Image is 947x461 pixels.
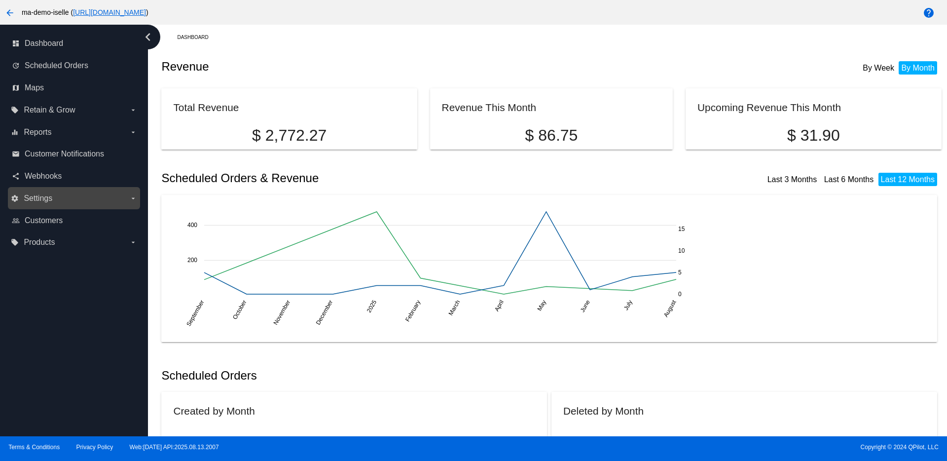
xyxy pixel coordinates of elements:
text: 15 [678,226,685,232]
text: December [315,299,334,326]
i: email [12,150,20,158]
span: Customer Notifications [25,150,104,158]
i: local_offer [11,106,19,114]
a: Last 12 Months [881,175,935,184]
span: Customers [25,216,63,225]
span: Maps [25,83,44,92]
text: October [232,299,248,320]
a: Terms & Conditions [8,444,60,451]
text: November [272,299,292,326]
i: people_outline [12,217,20,225]
text: July [622,299,634,311]
mat-icon: arrow_back [4,7,16,19]
h2: Scheduled Orders & Revenue [161,171,551,185]
i: settings [11,194,19,202]
text: August [662,299,678,318]
h2: Deleted by Month [563,405,644,417]
i: dashboard [12,39,20,47]
i: arrow_drop_down [129,128,137,136]
text: 10 [678,247,685,254]
mat-icon: help [923,7,935,19]
a: map Maps [12,80,137,96]
text: 0 [678,290,682,297]
span: Scheduled Orders [25,61,88,70]
i: arrow_drop_down [129,238,137,246]
span: Copyright © 2024 QPilot, LLC [482,444,939,451]
p: $ 2,772.27 [173,126,405,145]
text: 200 [187,257,197,264]
li: By Month [899,61,937,75]
p: $ 86.75 [442,126,661,145]
i: arrow_drop_down [129,106,137,114]
text: April [493,299,505,312]
a: Privacy Policy [76,444,113,451]
text: March [447,299,462,316]
i: share [12,172,20,180]
li: By Week [860,61,897,75]
text: June [579,299,591,313]
h2: Revenue This Month [442,102,537,113]
span: ma-demo-iselle ( ) [22,8,148,16]
i: chevron_left [140,29,156,45]
h2: Revenue [161,60,551,74]
a: Dashboard [177,30,217,45]
i: local_offer [11,238,19,246]
p: $ 31.90 [697,126,929,145]
a: people_outline Customers [12,213,137,229]
span: Settings [24,194,52,203]
a: [URL][DOMAIN_NAME] [73,8,146,16]
span: Webhooks [25,172,62,181]
a: dashboard Dashboard [12,36,137,51]
text: May [536,299,547,312]
a: Web:[DATE] API:2025.08.13.2007 [130,444,219,451]
a: Last 3 Months [767,175,817,184]
i: update [12,62,20,70]
h2: Total Revenue [173,102,239,113]
h2: Upcoming Revenue This Month [697,102,841,113]
h2: Scheduled Orders [161,369,551,383]
span: Retain & Grow [24,106,75,115]
a: email Customer Notifications [12,146,137,162]
a: Last 6 Months [824,175,874,184]
a: share Webhooks [12,168,137,184]
i: map [12,84,20,92]
text: February [404,299,422,323]
h2: Created by Month [173,405,255,417]
a: update Scheduled Orders [12,58,137,74]
text: 400 [187,222,197,229]
span: Products [24,238,55,247]
i: arrow_drop_down [129,194,137,202]
span: Dashboard [25,39,63,48]
text: 5 [678,269,682,276]
span: Reports [24,128,51,137]
text: September [185,299,206,327]
text: 2025 [365,299,378,313]
i: equalizer [11,128,19,136]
